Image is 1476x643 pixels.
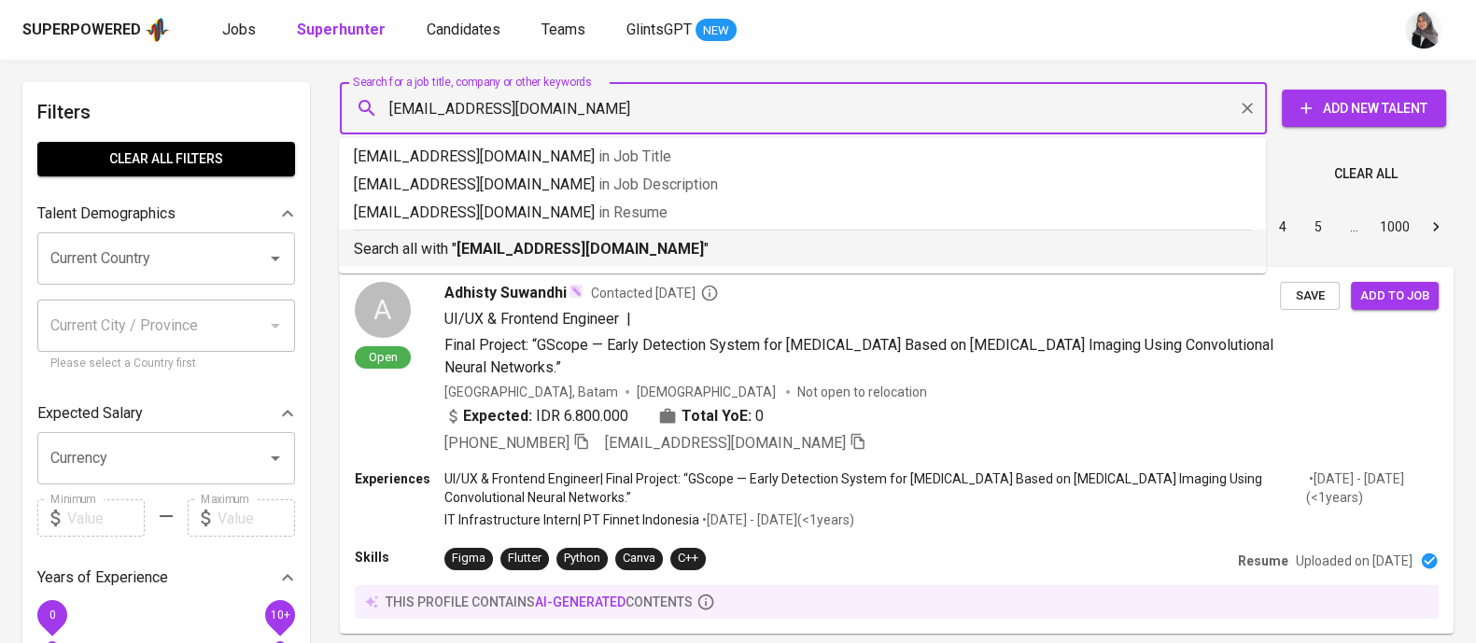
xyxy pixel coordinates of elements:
span: | [626,308,631,330]
div: Flutter [508,550,541,567]
a: Superpoweredapp logo [22,16,170,44]
input: Value [67,499,145,537]
span: 10+ [270,608,289,622]
span: Jobs [222,21,256,38]
img: magic_wand.svg [569,284,583,299]
span: Contacted [DATE] [591,284,719,302]
div: Expected Salary [37,395,295,432]
div: Superpowered [22,20,141,41]
p: [EMAIL_ADDRESS][DOMAIN_NAME] [354,174,1251,196]
p: Experiences [355,469,444,488]
h6: Filters [37,97,295,127]
span: Final Project: “GScope — Early Detection System for [MEDICAL_DATA] Based on [MEDICAL_DATA] Imagin... [444,336,1273,376]
p: Search all with " " [354,238,1251,260]
p: • [DATE] - [DATE] ( <1 years ) [1306,469,1439,507]
button: Clear All filters [37,142,295,176]
span: [PHONE_NUMBER] [444,434,569,452]
span: Clear All [1334,162,1398,186]
input: Value [218,499,295,537]
a: Jobs [222,19,260,42]
span: GlintsGPT [626,21,692,38]
p: Not open to relocation [797,383,927,401]
button: Go to page 4 [1268,212,1298,242]
b: Superhunter [297,21,386,38]
div: Years of Experience [37,559,295,596]
b: Expected: [463,405,532,427]
button: Add New Talent [1282,90,1446,127]
p: Uploaded on [DATE] [1296,552,1413,570]
button: Go to page 5 [1303,212,1333,242]
div: … [1339,217,1369,236]
nav: pagination navigation [1123,212,1454,242]
span: Add New Talent [1297,97,1431,120]
p: Resume [1238,552,1288,570]
button: Clear [1234,95,1260,121]
span: UI/UX & Frontend Engineer [444,310,619,328]
span: NEW [696,21,737,40]
a: Candidates [427,19,504,42]
a: Teams [541,19,589,42]
button: Go to next page [1421,212,1451,242]
p: Skills [355,548,444,566]
span: in Resume [598,203,668,221]
span: AI-generated [535,594,626,609]
p: Talent Demographics [37,203,176,225]
button: Open [262,445,288,471]
div: Canva [623,550,655,567]
span: in Job Title [598,147,671,165]
span: Open [361,349,405,365]
a: GlintsGPT NEW [626,19,737,42]
div: Figma [452,550,485,567]
span: [EMAIL_ADDRESS][DOMAIN_NAME] [605,434,846,452]
div: Talent Demographics [37,195,295,232]
span: Adhisty Suwandhi [444,282,567,304]
button: Add to job [1351,282,1439,311]
span: Save [1289,286,1330,307]
b: Total YoE: [682,405,752,427]
span: [DEMOGRAPHIC_DATA] [637,383,779,401]
span: Clear All filters [52,147,280,171]
p: IT Infrastructure Intern | PT Finnet Indonesia [444,510,699,529]
button: Go to page 1000 [1374,212,1415,242]
span: in Job Description [598,175,718,193]
div: A [355,282,411,338]
button: Clear All [1327,157,1405,191]
b: [EMAIL_ADDRESS][DOMAIN_NAME] [457,240,704,258]
span: Add to job [1360,286,1429,307]
svg: By Batam recruiter [700,284,719,302]
div: IDR 6.800.000 [444,405,628,427]
span: 0 [49,608,55,622]
span: 0 [755,405,764,427]
button: Open [262,245,288,272]
a: Superhunter [297,19,389,42]
p: this profile contains contents [386,593,693,611]
img: app logo [145,16,170,44]
p: [EMAIL_ADDRESS][DOMAIN_NAME] [354,146,1251,168]
p: Expected Salary [37,402,143,425]
img: sinta.windasari@glints.com [1405,11,1442,49]
span: Candidates [427,21,500,38]
div: [GEOGRAPHIC_DATA], Batam [444,383,618,401]
a: AOpenAdhisty SuwandhiContacted [DATE]UI/UX & Frontend Engineer|Final Project: “GScope — Early Det... [340,267,1454,634]
p: UI/UX & Frontend Engineer | Final Project: “GScope — Early Detection System for [MEDICAL_DATA] Ba... [444,469,1306,507]
button: Save [1280,282,1340,311]
p: Please select a Country first [50,355,282,373]
span: Teams [541,21,585,38]
p: Years of Experience [37,566,168,589]
p: [EMAIL_ADDRESS][DOMAIN_NAME] [354,202,1251,224]
p: • [DATE] - [DATE] ( <1 years ) [699,510,854,529]
div: C++ [678,550,698,567]
div: Python [564,550,600,567]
